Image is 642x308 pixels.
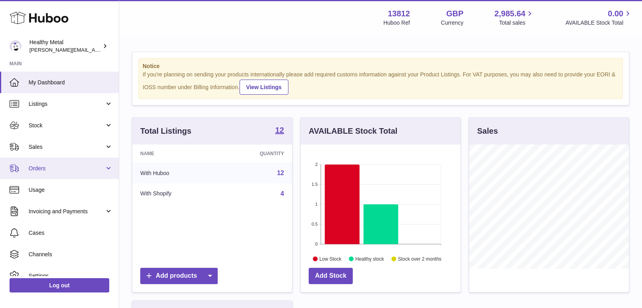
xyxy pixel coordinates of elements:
h3: Total Listings [140,126,191,136]
img: jose@healthy-metal.com [10,40,21,52]
a: Log out [10,278,109,292]
text: 0 [315,242,317,246]
a: 12 [275,126,284,136]
span: Stock [29,122,104,129]
strong: Notice [143,62,619,70]
text: Low Stock [319,256,342,261]
a: View Listings [240,80,288,95]
span: Listings [29,100,104,108]
span: Sales [29,143,104,151]
strong: 12 [275,126,284,134]
text: 0.5 [311,222,317,226]
span: [PERSON_NAME][EMAIL_ADDRESS][DOMAIN_NAME] [29,47,159,53]
span: My Dashboard [29,79,113,86]
span: Settings [29,272,113,280]
span: AVAILABLE Stock Total [565,19,632,27]
strong: 13812 [388,8,410,19]
text: 2 [315,162,317,167]
h3: Sales [477,126,498,136]
th: Quantity [219,144,292,163]
span: Total sales [499,19,534,27]
text: 1.5 [311,182,317,187]
th: Name [132,144,219,163]
a: Add Stock [309,268,353,284]
text: 1 [315,202,317,207]
span: Orders [29,165,104,172]
span: Channels [29,251,113,258]
span: Cases [29,229,113,237]
strong: GBP [446,8,463,19]
h3: AVAILABLE Stock Total [309,126,397,136]
text: Stock over 2 months [398,256,441,261]
td: With Shopify [132,183,219,204]
div: If you're planning on sending your products internationally please add required customs informati... [143,71,619,95]
a: 4 [280,190,284,197]
text: Healthy stock [355,256,384,261]
div: Healthy Metal [29,39,101,54]
span: Usage [29,186,113,194]
td: With Huboo [132,163,219,183]
a: Add products [140,268,218,284]
span: 0.00 [608,8,623,19]
span: Invoicing and Payments [29,208,104,215]
span: 2,985.64 [495,8,526,19]
a: 0.00 AVAILABLE Stock Total [565,8,632,27]
div: Currency [441,19,464,27]
a: 12 [277,170,284,176]
div: Huboo Ref [383,19,410,27]
a: 2,985.64 Total sales [495,8,535,27]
